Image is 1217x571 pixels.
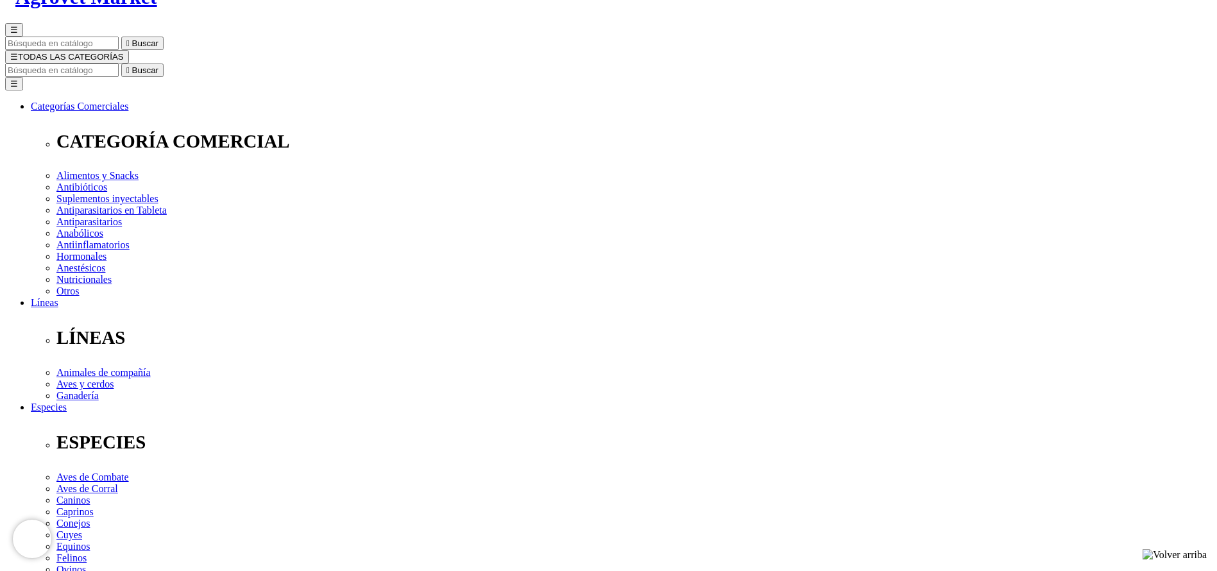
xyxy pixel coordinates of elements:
[56,205,167,216] a: Antiparasitarios en Tableta
[121,64,164,77] button:  Buscar
[10,52,18,62] span: ☰
[31,402,67,413] a: Especies
[10,25,18,35] span: ☰
[56,262,105,273] a: Anestésicos
[56,518,90,529] a: Conejos
[5,77,23,90] button: ☰
[5,37,119,50] input: Buscar
[56,495,90,506] a: Caninos
[56,228,103,239] a: Anabólicos
[56,390,99,401] a: Ganadería
[56,529,82,540] a: Cuyes
[13,520,51,558] iframe: Brevo live chat
[56,131,1212,152] p: CATEGORÍA COMERCIAL
[56,472,129,482] a: Aves de Combate
[56,379,114,389] a: Aves y cerdos
[5,50,129,64] button: ☰TODAS LAS CATEGORÍAS
[56,239,130,250] a: Antiinflamatorios
[56,251,106,262] a: Hormonales
[5,23,23,37] button: ☰
[56,327,1212,348] p: LÍNEAS
[56,506,94,517] a: Caprinos
[56,483,118,494] a: Aves de Corral
[1143,549,1207,561] img: Volver arriba
[132,65,158,75] span: Buscar
[5,64,119,77] input: Buscar
[121,37,164,50] button:  Buscar
[31,297,58,308] a: Líneas
[56,432,1212,453] p: ESPECIES
[56,182,107,192] a: Antibióticos
[56,216,122,227] a: Antiparasitarios
[132,38,158,48] span: Buscar
[56,170,139,181] a: Alimentos y Snacks
[56,285,80,296] a: Otros
[56,367,151,378] a: Animales de compañía
[56,552,87,563] a: Felinos
[56,193,158,204] a: Suplementos inyectables
[126,38,130,48] i: 
[126,65,130,75] i: 
[56,274,112,285] a: Nutricionales
[31,101,128,112] a: Categorías Comerciales
[56,541,90,552] a: Equinos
